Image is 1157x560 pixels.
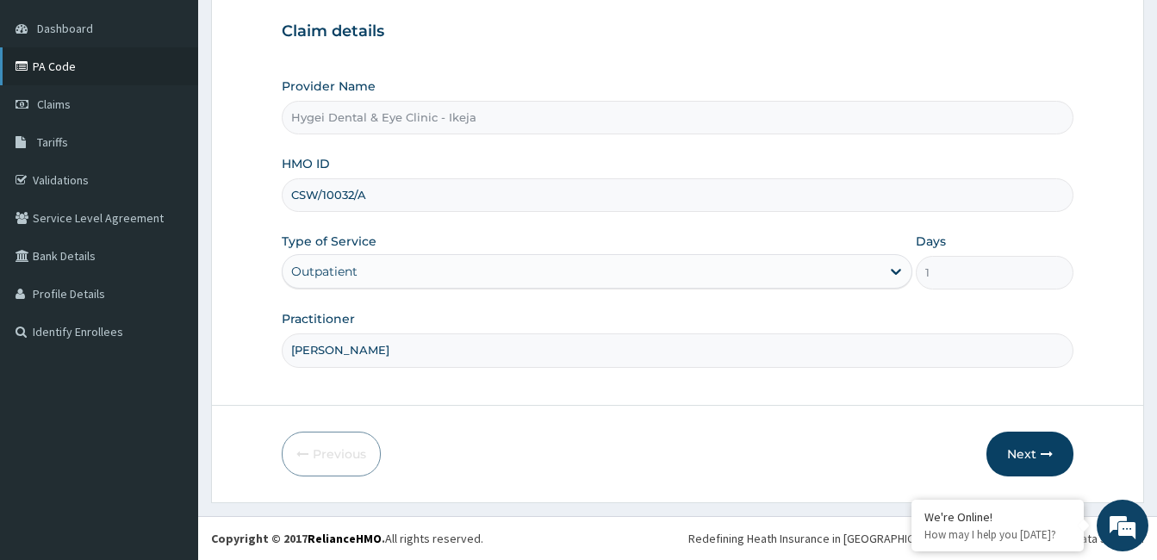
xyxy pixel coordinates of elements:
[100,170,238,344] span: We're online!
[308,531,382,546] a: RelianceHMO
[37,134,68,150] span: Tariffs
[688,530,1144,547] div: Redefining Heath Insurance in [GEOGRAPHIC_DATA] using Telemedicine and Data Science!
[32,86,70,129] img: d_794563401_company_1708531726252_794563401
[282,333,1073,367] input: Enter Name
[924,527,1071,542] p: How may I help you today?
[211,531,385,546] strong: Copyright © 2017 .
[9,376,328,436] textarea: Type your message and hit 'Enter'
[37,96,71,112] span: Claims
[291,263,358,280] div: Outpatient
[198,516,1157,560] footer: All rights reserved.
[282,22,1073,41] h3: Claim details
[90,96,289,119] div: Chat with us now
[916,233,946,250] label: Days
[282,233,376,250] label: Type of Service
[282,178,1073,212] input: Enter HMO ID
[282,310,355,327] label: Practitioner
[37,21,93,36] span: Dashboard
[924,509,1071,525] div: We're Online!
[283,9,324,50] div: Minimize live chat window
[282,155,330,172] label: HMO ID
[282,432,381,476] button: Previous
[282,78,376,95] label: Provider Name
[986,432,1073,476] button: Next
